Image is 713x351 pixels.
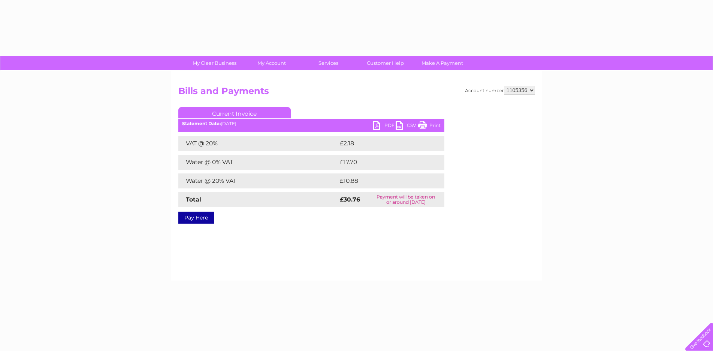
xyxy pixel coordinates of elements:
[178,107,291,118] a: Current Invoice
[418,121,441,132] a: Print
[338,173,429,188] td: £10.88
[178,121,444,126] div: [DATE]
[297,56,359,70] a: Services
[182,121,221,126] b: Statement Date:
[338,155,428,170] td: £17.70
[186,196,201,203] strong: Total
[465,86,535,95] div: Account number
[338,136,426,151] td: £2.18
[411,56,473,70] a: Make A Payment
[396,121,418,132] a: CSV
[184,56,245,70] a: My Clear Business
[178,86,535,100] h2: Bills and Payments
[373,121,396,132] a: PDF
[354,56,416,70] a: Customer Help
[340,196,360,203] strong: £30.76
[178,212,214,224] a: Pay Here
[368,192,444,207] td: Payment will be taken on or around [DATE]
[178,173,338,188] td: Water @ 20% VAT
[178,136,338,151] td: VAT @ 20%
[241,56,302,70] a: My Account
[178,155,338,170] td: Water @ 0% VAT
